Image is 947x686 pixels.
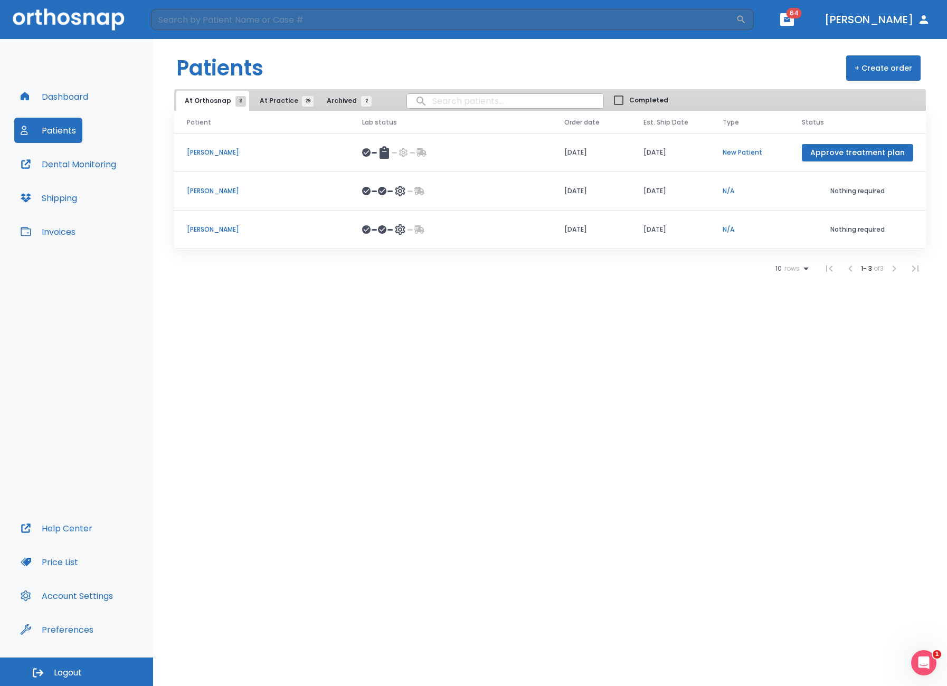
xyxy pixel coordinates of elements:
img: Orthosnap [13,8,125,30]
p: [PERSON_NAME] [187,225,337,234]
span: rows [782,265,800,272]
span: 3 [235,96,246,107]
span: 1 - 3 [861,264,874,273]
button: [PERSON_NAME] [820,10,934,29]
button: Help Center [14,516,99,541]
span: 10 [775,265,782,272]
span: Completed [629,96,668,105]
span: Est. Ship Date [643,118,688,127]
span: At Practice [260,96,308,106]
button: Patients [14,118,82,143]
span: Order date [564,118,600,127]
span: Logout [54,667,82,679]
td: [DATE] [552,134,631,172]
input: search [407,91,603,111]
span: At Orthosnap [185,96,241,106]
span: Archived [327,96,366,106]
td: [DATE] [552,172,631,211]
button: Shipping [14,185,83,211]
p: Nothing required [802,225,913,234]
span: 64 [787,8,802,18]
span: Status [802,118,824,127]
iframe: Intercom live chat [911,650,936,675]
button: Approve treatment plan [802,144,913,161]
button: Dental Monitoring [14,151,122,177]
button: Price List [14,549,84,575]
p: [PERSON_NAME] [187,148,337,157]
td: [DATE] [631,172,710,211]
button: Account Settings [14,583,119,608]
input: Search by Patient Name or Case # [151,9,736,30]
p: New Patient [723,148,776,157]
td: [DATE] [631,134,710,172]
button: Invoices [14,219,82,244]
h1: Patients [176,52,263,84]
p: N/A [723,186,776,196]
button: Preferences [14,617,100,642]
p: [PERSON_NAME] [187,186,337,196]
span: 1 [933,650,941,659]
span: of 3 [874,264,884,273]
span: Patient [187,118,211,127]
span: 2 [361,96,372,107]
td: [DATE] [631,211,710,249]
span: Type [723,118,739,127]
button: + Create order [846,55,921,81]
span: 29 [302,96,314,107]
p: N/A [723,225,776,234]
div: Tooltip anchor [91,625,101,634]
span: Lab status [362,118,397,127]
button: Dashboard [14,84,94,109]
td: [DATE] [552,211,631,249]
p: Nothing required [802,186,913,196]
div: tabs [176,91,377,111]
